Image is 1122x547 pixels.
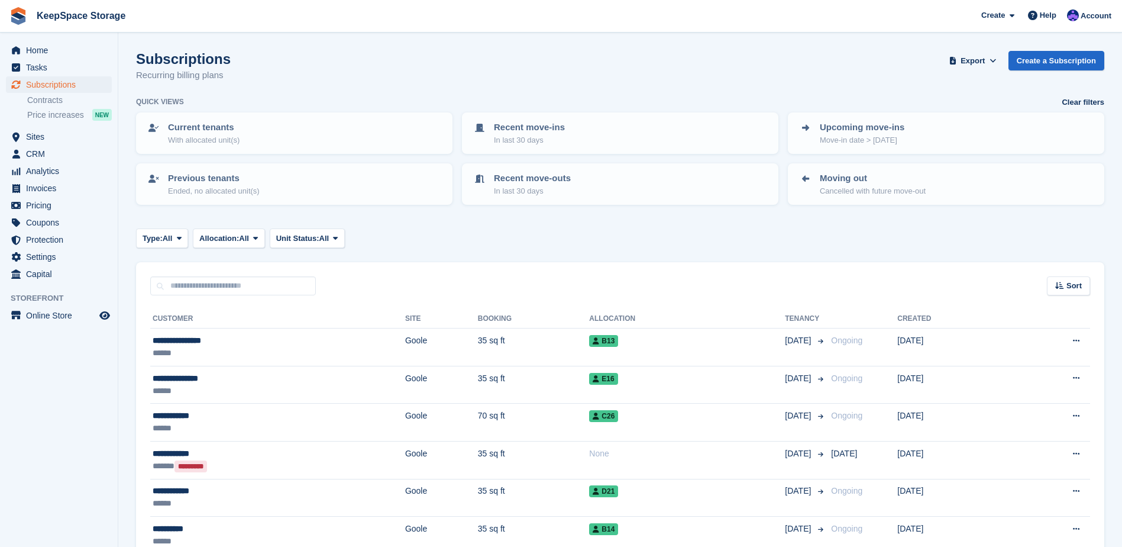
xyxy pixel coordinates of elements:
span: All [319,233,329,244]
p: In last 30 days [494,134,565,146]
a: Moving out Cancelled with future move-out [789,165,1103,204]
p: Recent move-ins [494,121,565,134]
th: Tenancy [785,310,826,329]
img: Chloe Clark [1067,9,1079,21]
p: Current tenants [168,121,240,134]
a: Current tenants With allocated unit(s) [137,114,451,153]
span: Help [1040,9,1056,21]
td: Goole [405,366,478,404]
a: Recent move-ins In last 30 days [463,114,777,153]
td: 70 sq ft [478,404,590,442]
a: Previous tenants Ended, no allocated unit(s) [137,165,451,204]
span: [DATE] [785,334,813,347]
td: [DATE] [897,366,1008,404]
span: [DATE] [785,523,813,535]
span: All [239,233,249,244]
span: Invoices [26,180,97,197]
span: Analytics [26,163,97,179]
td: Goole [405,479,478,517]
a: Preview store [98,308,112,323]
span: Subscriptions [26,76,97,93]
p: Recurring billing plans [136,69,231,82]
h6: Quick views [136,96,184,107]
td: [DATE] [897,329,1008,366]
span: Ongoing [831,524,862,533]
span: Type: [143,233,163,244]
span: All [163,233,173,244]
span: D21 [589,485,618,497]
span: [DATE] [785,448,813,460]
span: Ongoing [831,486,862,495]
p: With allocated unit(s) [168,134,240,146]
span: Pricing [26,197,97,214]
span: Allocation: [199,233,239,244]
p: Upcoming move-ins [820,121,904,134]
p: Cancelled with future move-out [820,185,926,197]
p: Previous tenants [168,172,260,185]
button: Unit Status: All [270,229,345,248]
a: Contracts [27,95,112,106]
span: Create [981,9,1005,21]
a: menu [6,180,112,197]
span: Price increases [27,110,84,121]
a: menu [6,249,112,265]
td: 35 sq ft [478,441,590,479]
a: menu [6,128,112,145]
th: Site [405,310,478,329]
a: menu [6,231,112,248]
th: Customer [150,310,405,329]
button: Type: All [136,229,188,248]
td: [DATE] [897,479,1008,517]
span: [DATE] [831,449,857,458]
img: stora-icon-8386f47178a22dfd0bd8f6a31ec36ba5ce8667c1dd55bd0f319d3a0aa187defe.svg [9,7,27,25]
span: E16 [589,373,617,385]
span: Sort [1066,280,1082,292]
span: C26 [589,410,618,422]
th: Booking [478,310,590,329]
span: Protection [26,231,97,248]
td: [DATE] [897,404,1008,442]
span: B13 [589,335,618,347]
h1: Subscriptions [136,51,231,67]
button: Allocation: All [193,229,265,248]
a: menu [6,42,112,59]
a: KeepSpace Storage [32,6,130,25]
a: menu [6,266,112,282]
span: Account [1081,10,1111,22]
th: Created [897,310,1008,329]
p: Recent move-outs [494,172,571,185]
span: Storefront [11,292,118,304]
a: menu [6,197,112,214]
span: Ongoing [831,374,862,383]
a: Upcoming move-ins Move-in date > [DATE] [789,114,1103,153]
div: None [589,448,785,460]
td: Goole [405,404,478,442]
a: Recent move-outs In last 30 days [463,165,777,204]
p: Ended, no allocated unit(s) [168,185,260,197]
a: menu [6,214,112,231]
div: NEW [92,109,112,121]
span: Capital [26,266,97,282]
span: Tasks [26,59,97,76]
td: 35 sq ft [478,329,590,366]
a: menu [6,76,112,93]
a: Clear filters [1062,96,1104,108]
td: [DATE] [897,441,1008,479]
td: 35 sq ft [478,366,590,404]
td: Goole [405,441,478,479]
a: Price increases NEW [27,108,112,121]
a: menu [6,163,112,179]
span: B14 [589,523,618,535]
th: Allocation [589,310,785,329]
a: menu [6,146,112,162]
span: Home [26,42,97,59]
a: Create a Subscription [1008,51,1104,70]
td: 35 sq ft [478,479,590,517]
span: [DATE] [785,372,813,385]
span: [DATE] [785,410,813,422]
span: Ongoing [831,411,862,420]
p: Moving out [820,172,926,185]
span: Export [961,55,985,67]
button: Export [947,51,999,70]
p: Move-in date > [DATE] [820,134,904,146]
